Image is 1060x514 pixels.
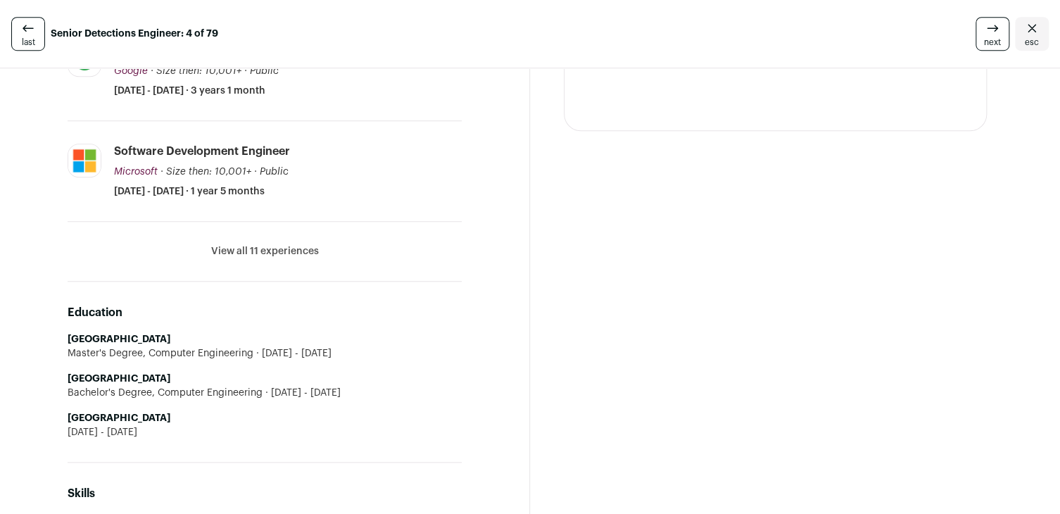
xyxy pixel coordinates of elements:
[22,37,35,48] span: last
[68,304,462,321] h2: Education
[114,167,158,177] span: Microsoft
[68,346,462,361] div: Master's Degree, Computer Engineering
[114,84,265,98] span: [DATE] - [DATE] · 3 years 1 month
[984,37,1001,48] span: next
[68,334,170,344] strong: [GEOGRAPHIC_DATA]
[254,165,257,179] span: ·
[260,167,289,177] span: Public
[11,17,45,51] a: last
[114,184,265,199] span: [DATE] - [DATE] · 1 year 5 months
[68,485,462,502] h2: Skills
[151,66,241,76] span: · Size then: 10,001+
[68,413,170,423] strong: [GEOGRAPHIC_DATA]
[244,64,247,78] span: ·
[114,66,148,76] span: Google
[976,17,1009,51] a: next
[68,425,137,439] span: [DATE] - [DATE]
[51,27,218,41] strong: Senior Detections Engineer: 4 of 79
[160,167,251,177] span: · Size then: 10,001+
[250,66,279,76] span: Public
[68,386,462,400] div: Bachelor's Degree, Computer Engineering
[211,244,319,258] button: View all 11 experiences
[253,346,332,361] span: [DATE] - [DATE]
[68,144,101,177] img: c786a7b10b07920eb52778d94b98952337776963b9c08eb22d98bc7b89d269e4.jpg
[68,374,170,384] strong: [GEOGRAPHIC_DATA]
[1025,37,1039,48] span: esc
[263,386,341,400] span: [DATE] - [DATE]
[114,144,290,159] div: Software Development Engineer
[1015,17,1049,51] a: Close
